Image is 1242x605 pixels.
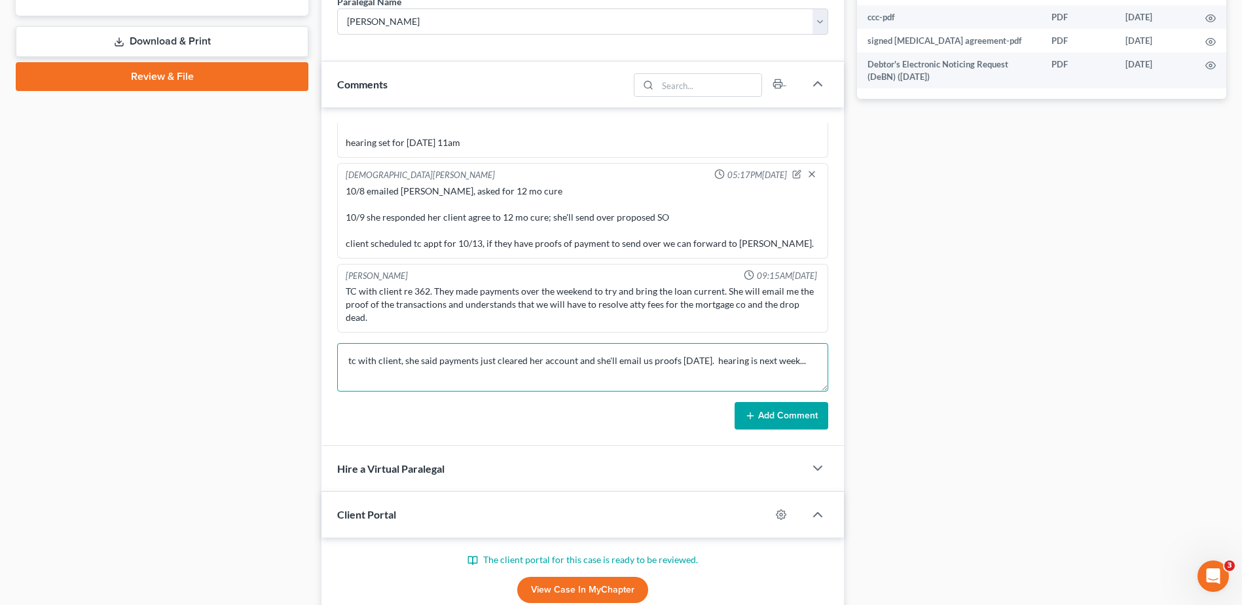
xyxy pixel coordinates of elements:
span: Client Portal [337,508,396,521]
a: View Case in MyChapter [517,577,648,603]
iframe: Intercom live chat [1197,560,1229,592]
input: Search... [657,74,761,96]
div: [DEMOGRAPHIC_DATA][PERSON_NAME] [346,169,495,182]
a: Review & File [16,62,308,91]
span: 05:17PM[DATE] [727,169,787,181]
td: PDF [1041,52,1115,88]
span: 3 [1224,560,1235,571]
span: 09:15AM[DATE] [757,270,817,282]
td: signed [MEDICAL_DATA] agreement-pdf [857,29,1041,52]
td: Debtor's Electronic Noticing Request (DeBN) ([DATE]) [857,52,1041,88]
span: Hire a Virtual Paralegal [337,462,445,475]
div: 10/8 emailed [PERSON_NAME], asked for 12 mo cure 10/9 she responded her client agree to 12 mo cur... [346,185,820,250]
button: Add Comment [735,402,828,430]
td: [DATE] [1115,5,1195,29]
td: PDF [1041,5,1115,29]
div: TC with client re 362. They made payments over the weekend to try and bring the loan current. She... [346,285,820,324]
td: ccc-pdf [857,5,1041,29]
td: PDF [1041,29,1115,52]
p: The client portal for this case is ready to be reviewed. [337,553,828,566]
span: Comments [337,78,388,90]
td: [DATE] [1115,52,1195,88]
td: [DATE] [1115,29,1195,52]
a: Download & Print [16,26,308,57]
div: [PERSON_NAME] [346,270,408,282]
